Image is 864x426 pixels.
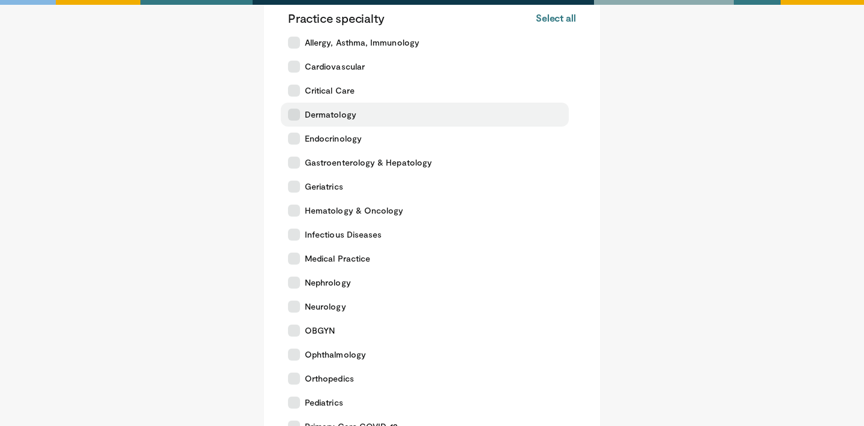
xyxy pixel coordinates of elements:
[305,253,370,265] span: Medical Practice
[305,109,356,121] span: Dermatology
[305,205,403,217] span: Hematology & Oncology
[305,181,343,193] span: Geriatrics
[305,61,365,73] span: Cardiovascular
[305,349,366,361] span: Ophthalmology
[305,397,343,409] span: Pediatrics
[536,11,576,25] button: Select all
[305,277,351,289] span: Nephrology
[305,37,419,49] span: Allergy, Asthma, Immunology
[305,229,382,241] span: Infectious Diseases
[305,301,346,313] span: Neurology
[305,325,335,337] span: OBGYN
[305,133,362,145] span: Endocrinology
[305,373,354,385] span: Orthopedics
[305,157,432,169] span: Gastroenterology & Hepatology
[305,85,355,97] span: Critical Care
[288,10,384,26] p: Practice specialty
